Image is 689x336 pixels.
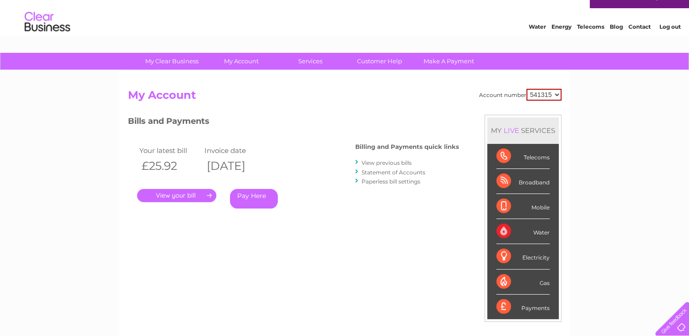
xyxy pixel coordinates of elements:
[137,189,216,202] a: .
[128,89,561,106] h2: My Account
[502,126,521,135] div: LIVE
[517,5,580,16] a: 0333 014 3131
[529,39,546,46] a: Water
[496,244,550,269] div: Electricity
[411,53,486,70] a: Make A Payment
[496,295,550,319] div: Payments
[496,270,550,295] div: Gas
[577,39,604,46] a: Telecoms
[137,157,203,175] th: £25.92
[202,144,268,157] td: Invoice date
[496,144,550,169] div: Telecoms
[273,53,348,70] a: Services
[479,89,561,101] div: Account number
[496,194,550,219] div: Mobile
[496,169,550,194] div: Broadband
[496,219,550,244] div: Water
[342,53,417,70] a: Customer Help
[659,39,680,46] a: Log out
[204,53,279,70] a: My Account
[24,24,71,51] img: logo.png
[355,143,459,150] h4: Billing and Payments quick links
[362,169,425,176] a: Statement of Accounts
[551,39,572,46] a: Energy
[130,5,560,44] div: Clear Business is a trading name of Verastar Limited (registered in [GEOGRAPHIC_DATA] No. 3667643...
[128,115,459,131] h3: Bills and Payments
[230,189,278,209] a: Pay Here
[487,117,559,143] div: MY SERVICES
[362,159,412,166] a: View previous bills
[134,53,209,70] a: My Clear Business
[628,39,651,46] a: Contact
[362,178,420,185] a: Paperless bill settings
[137,144,203,157] td: Your latest bill
[610,39,623,46] a: Blog
[202,157,268,175] th: [DATE]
